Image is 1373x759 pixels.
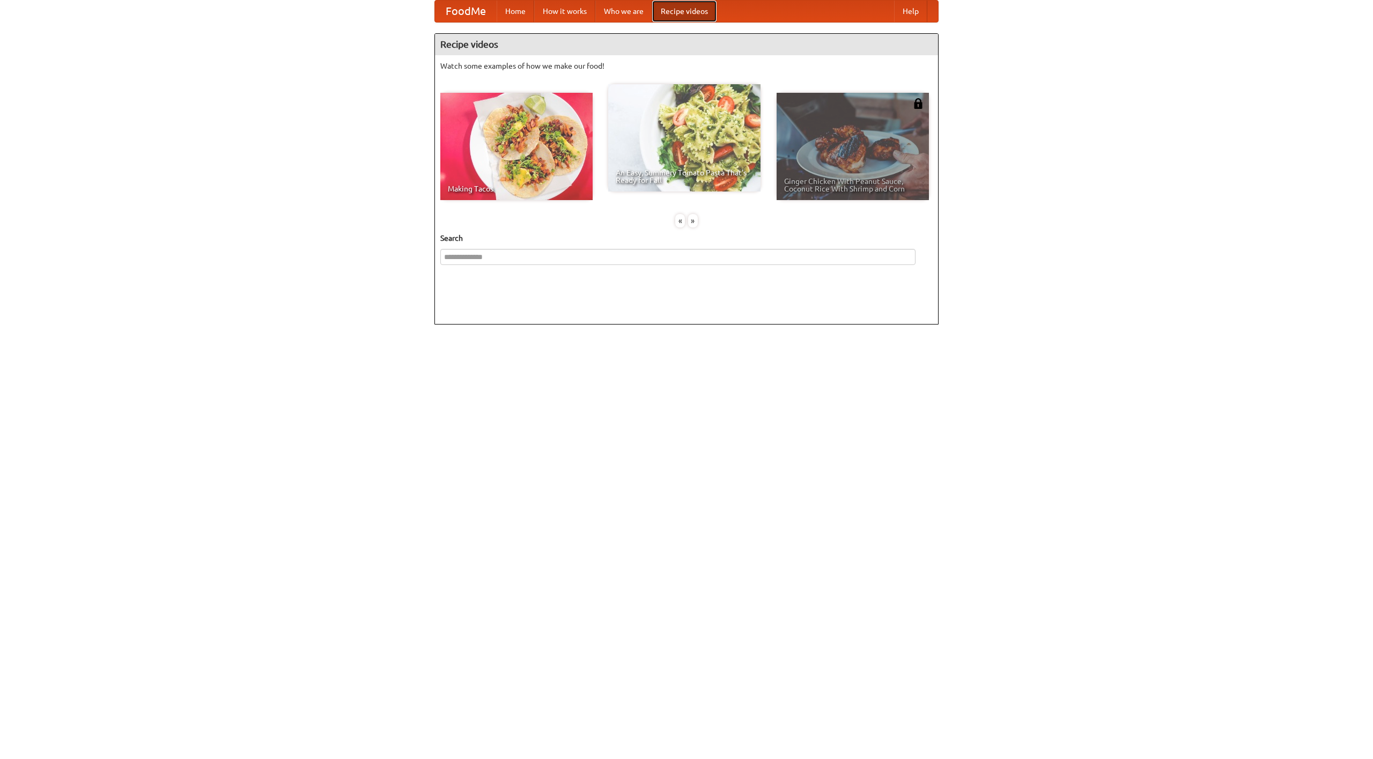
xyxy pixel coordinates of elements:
img: 483408.png [913,98,924,109]
div: « [675,214,685,227]
div: » [688,214,698,227]
a: Recipe videos [652,1,717,22]
a: FoodMe [435,1,497,22]
a: Who we are [595,1,652,22]
p: Watch some examples of how we make our food! [440,61,933,71]
h4: Recipe videos [435,34,938,55]
a: Home [497,1,534,22]
span: An Easy, Summery Tomato Pasta That's Ready for Fall [616,169,753,184]
a: Help [894,1,927,22]
a: Making Tacos [440,93,593,200]
span: Making Tacos [448,185,585,193]
h5: Search [440,233,933,244]
a: An Easy, Summery Tomato Pasta That's Ready for Fall [608,84,761,191]
a: How it works [534,1,595,22]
